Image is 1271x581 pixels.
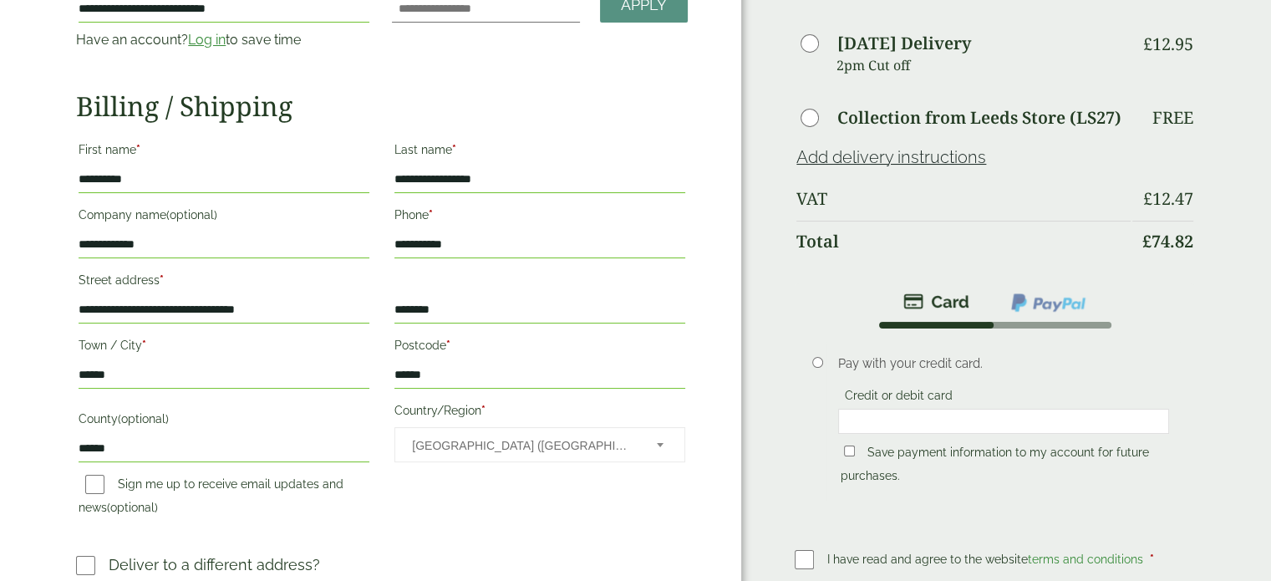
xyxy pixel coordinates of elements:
a: Log in [188,32,226,48]
span: (optional) [118,412,169,426]
label: Company name [79,203,369,232]
label: Phone [394,203,685,232]
abbr: required [446,339,450,352]
span: I have read and agree to the website [827,553,1146,566]
label: Collection from Leeds Store (LS27) [837,110,1121,126]
span: £ [1143,187,1152,210]
abbr: required [452,143,456,156]
label: Sign me up to receive email updates and news [79,477,343,519]
a: terms and conditions [1028,553,1143,566]
label: Town / City [79,334,369,362]
p: Free [1152,108,1193,128]
h2: Billing / Shipping [76,90,688,122]
bdi: 12.95 [1143,33,1193,55]
span: United Kingdom (UK) [412,428,634,463]
th: VAT [796,179,1131,219]
label: [DATE] Delivery [837,35,971,52]
p: Have an account? to save time [76,30,372,50]
label: Street address [79,268,369,297]
a: Add delivery instructions [796,147,986,167]
abbr: required [160,273,164,287]
abbr: required [136,143,140,156]
label: Last name [394,138,685,166]
label: Country/Region [394,399,685,427]
abbr: required [481,404,486,417]
span: (optional) [107,501,158,514]
img: ppcp-gateway.png [1009,292,1087,313]
label: County [79,407,369,436]
span: £ [1143,33,1152,55]
abbr: required [142,339,146,352]
iframe: Secure card payment input frame [843,414,1164,429]
abbr: required [1150,553,1154,566]
bdi: 74.82 [1142,230,1193,252]
span: (optional) [166,208,217,222]
input: Sign me up to receive email updates and news(optional) [85,475,104,494]
label: Postcode [394,334,685,362]
p: Pay with your credit card. [838,354,1169,373]
label: First name [79,138,369,166]
p: 2pm Cut off [836,53,1131,78]
img: stripe.png [903,292,969,312]
span: Country/Region [394,427,685,462]
label: Save payment information to my account for future purchases. [841,446,1149,487]
bdi: 12.47 [1143,187,1193,210]
p: Deliver to a different address? [109,553,320,576]
span: £ [1142,230,1152,252]
abbr: required [429,208,433,222]
th: Total [796,221,1131,262]
label: Credit or debit card [838,389,959,407]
